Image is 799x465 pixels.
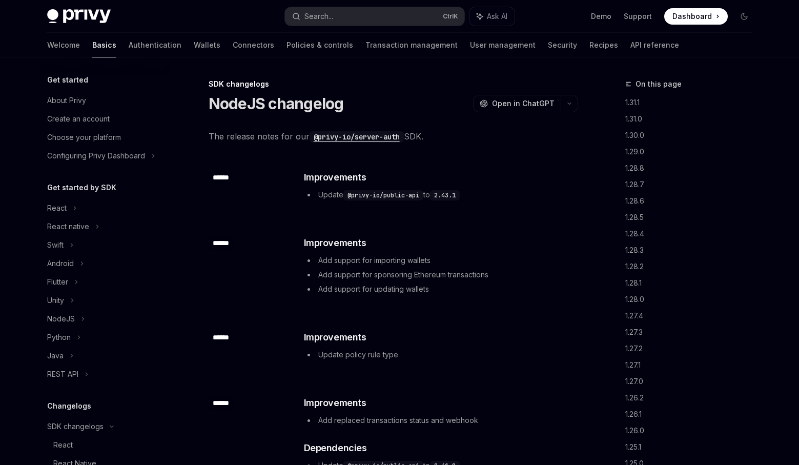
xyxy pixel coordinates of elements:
[625,390,761,406] a: 1.26.2
[625,324,761,340] a: 1.27.3
[47,9,111,24] img: dark logo
[625,94,761,111] a: 1.31.1
[625,275,761,291] a: 1.28.1
[625,373,761,390] a: 1.27.0
[304,441,367,455] span: Dependencies
[430,190,460,200] code: 2.43.1
[47,94,86,107] div: About Privy
[625,226,761,242] a: 1.28.4
[625,308,761,324] a: 1.27.4
[47,74,88,86] h5: Get started
[365,33,458,57] a: Transaction management
[625,291,761,308] a: 1.28.0
[470,33,536,57] a: User management
[233,33,274,57] a: Connectors
[304,10,333,23] div: Search...
[625,127,761,144] a: 1.30.0
[47,420,104,433] div: SDK changelogs
[39,128,170,147] a: Choose your platform
[47,313,75,325] div: NodeJS
[625,422,761,439] a: 1.26.0
[285,7,464,26] button: Search...CtrlK
[304,269,577,281] li: Add support for sponsoring Ethereum transactions
[630,33,679,57] a: API reference
[39,436,170,454] a: React
[194,33,220,57] a: Wallets
[209,94,344,113] h1: NodeJS changelog
[304,330,366,345] span: Improvements
[47,33,80,57] a: Welcome
[304,283,577,295] li: Add support for updating wallets
[664,8,728,25] a: Dashboard
[304,236,366,250] span: Improvements
[310,131,404,143] code: @privy-io/server-auth
[39,110,170,128] a: Create an account
[304,349,577,361] li: Update policy rule type
[209,79,578,89] div: SDK changelogs
[47,202,67,214] div: React
[625,242,761,258] a: 1.28.3
[47,220,89,233] div: React native
[47,181,116,194] h5: Get started by SDK
[624,11,652,22] a: Support
[47,257,74,270] div: Android
[92,33,116,57] a: Basics
[625,357,761,373] a: 1.27.1
[310,131,404,141] a: @privy-io/server-auth
[47,368,78,380] div: REST API
[209,129,578,144] span: The release notes for our SDK.
[47,239,64,251] div: Swift
[492,98,555,109] span: Open in ChatGPT
[53,439,73,451] div: React
[736,8,752,25] button: Toggle dark mode
[625,160,761,176] a: 1.28.8
[589,33,618,57] a: Recipes
[47,331,71,343] div: Python
[304,254,577,267] li: Add support for importing wallets
[625,340,761,357] a: 1.27.2
[473,95,561,112] button: Open in ChatGPT
[47,400,91,412] h5: Changelogs
[343,190,423,200] code: @privy-io/public-api
[625,439,761,455] a: 1.25.1
[47,113,110,125] div: Create an account
[487,11,507,22] span: Ask AI
[625,209,761,226] a: 1.28.5
[625,176,761,193] a: 1.28.7
[625,111,761,127] a: 1.31.0
[625,406,761,422] a: 1.26.1
[47,150,145,162] div: Configuring Privy Dashboard
[304,170,366,185] span: Improvements
[286,33,353,57] a: Policies & controls
[625,144,761,160] a: 1.29.0
[47,131,121,144] div: Choose your platform
[548,33,577,57] a: Security
[47,350,64,362] div: Java
[304,396,366,410] span: Improvements
[39,91,170,110] a: About Privy
[304,414,577,427] li: Add replaced transactions status and webhook
[591,11,611,22] a: Demo
[672,11,712,22] span: Dashboard
[636,78,682,90] span: On this page
[129,33,181,57] a: Authentication
[47,276,68,288] div: Flutter
[625,258,761,275] a: 1.28.2
[47,294,64,307] div: Unity
[304,189,577,201] li: Update to
[625,193,761,209] a: 1.28.6
[443,12,458,21] span: Ctrl K
[469,7,515,26] button: Ask AI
